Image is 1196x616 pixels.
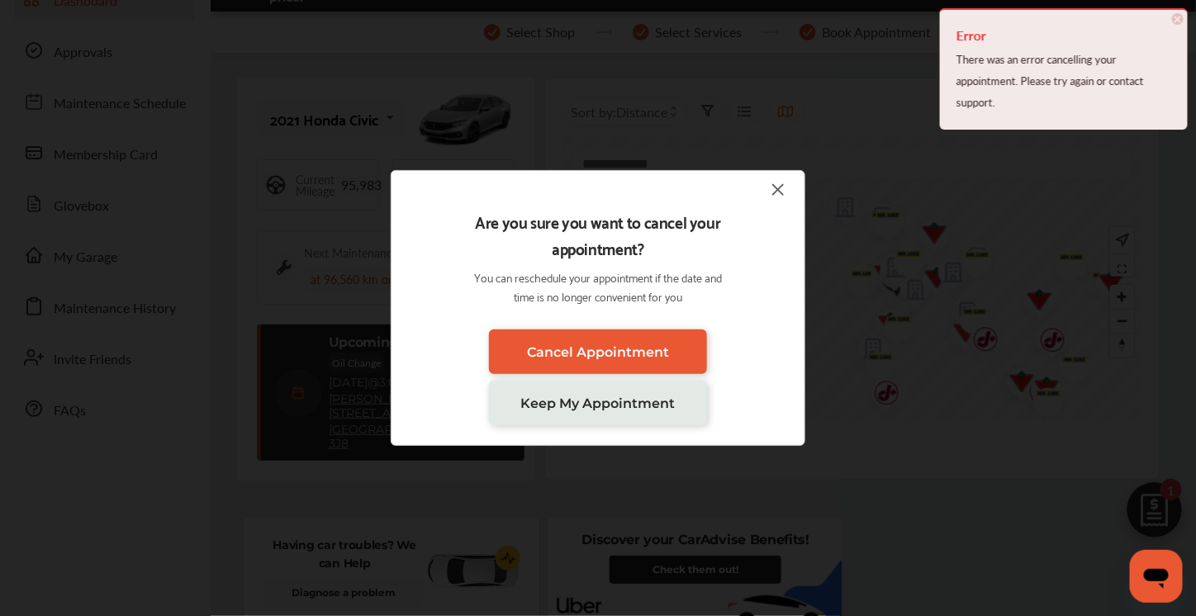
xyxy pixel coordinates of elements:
span: Cancel Appointment [527,344,669,360]
p: You can reschedule your appointment if the date and time is no longer convenient for you [468,268,729,306]
img: close-icon.a004319c.svg [768,179,788,200]
div: There was an error cancelling your appointment. Please try again or contact support. [956,49,1171,113]
a: Cancel Appointment [489,329,707,374]
iframe: Button to launch messaging window [1130,550,1183,603]
a: Keep My Appointment [489,381,707,425]
h4: Error [956,22,1171,49]
span: × [1172,13,1184,25]
span: Keep My Appointment [521,396,676,411]
p: Are you sure you want to cancel your appointment? [468,208,729,261]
